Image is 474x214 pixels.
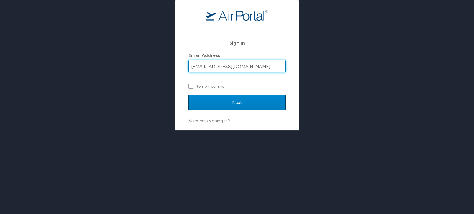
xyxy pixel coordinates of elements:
label: Email Address [188,53,220,58]
label: Remember me [188,82,286,91]
img: logo [206,10,268,21]
h2: Sign In [188,39,286,46]
input: Next [188,95,286,110]
a: Need help signing in? [188,118,230,123]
